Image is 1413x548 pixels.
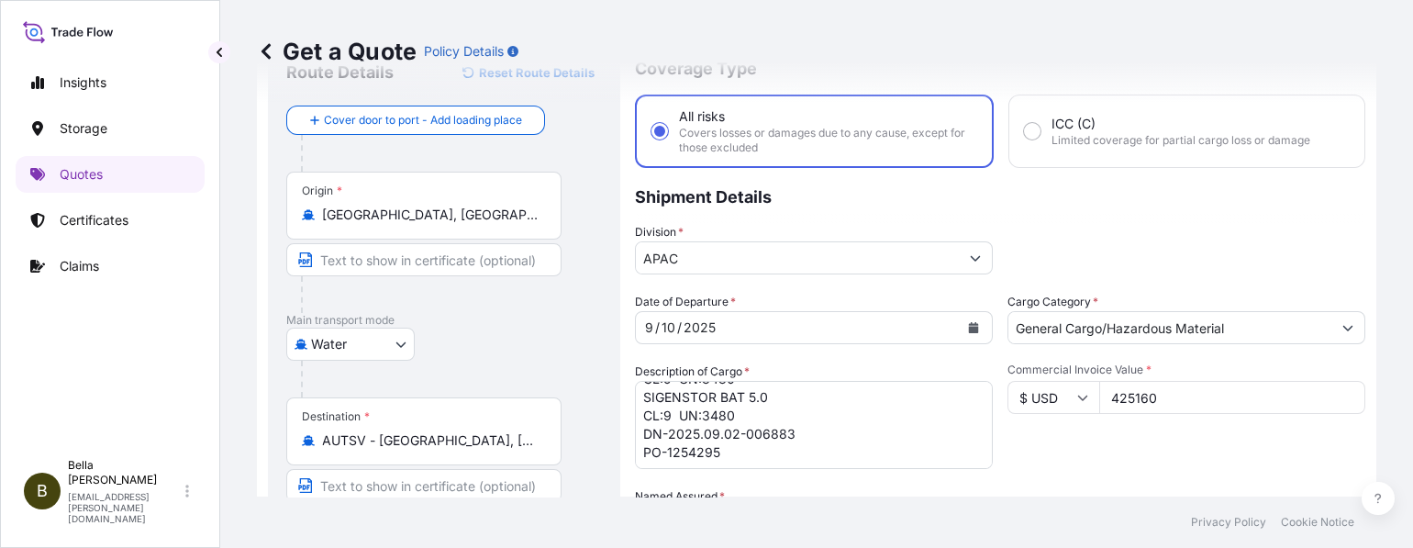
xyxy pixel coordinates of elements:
p: Get a Quote [257,37,417,66]
span: Date of Departure [635,293,736,311]
span: Cover door to port - Add loading place [324,111,522,129]
input: Select a commodity type [1008,311,1331,344]
label: Description of Cargo [635,363,750,381]
label: Division [635,223,684,241]
label: Named Assured [635,487,725,506]
a: Privacy Policy [1191,515,1266,530]
p: Quotes [60,165,103,184]
div: / [677,317,682,339]
input: All risksCovers losses or damages due to any cause, except for those excluded [651,123,668,140]
span: All risks [679,107,725,126]
div: / [655,317,660,339]
p: Policy Details [424,42,504,61]
p: Shipment Details [635,168,1365,223]
a: Claims [16,248,205,285]
input: Text to appear on certificate [286,243,562,276]
div: year, [682,317,718,339]
div: Origin [302,184,342,198]
span: Commercial Invoice Value [1007,363,1365,377]
button: Select transport [286,328,415,361]
div: day, [660,317,677,339]
p: [EMAIL_ADDRESS][PERSON_NAME][DOMAIN_NAME] [68,491,182,524]
input: Type amount [1099,381,1365,414]
p: Claims [60,257,99,275]
span: Water [311,335,347,353]
button: Show suggestions [959,241,992,274]
div: Destination [302,409,370,424]
a: Certificates [16,202,205,239]
button: Calendar [959,313,988,342]
p: Main transport mode [286,313,602,328]
a: Quotes [16,156,205,193]
input: Type to search division [636,241,959,274]
input: Origin [322,206,539,224]
input: ICC (C)Limited coverage for partial cargo loss or damage [1024,123,1040,140]
input: Destination [322,431,539,450]
p: Storage [60,119,107,138]
p: Certificates [60,211,128,229]
span: Covers losses or damages due to any cause, except for those excluded [679,126,977,155]
a: Cookie Notice [1281,515,1354,530]
button: Show suggestions [1331,311,1364,344]
a: Insights [16,64,205,101]
a: Storage [16,110,205,147]
span: Limited coverage for partial cargo loss or damage [1051,133,1310,148]
p: Bella [PERSON_NAME] [68,458,182,487]
span: B [37,482,48,500]
span: ICC (C) [1051,115,1096,133]
button: Cover door to port - Add loading place [286,106,545,135]
label: Cargo Category [1007,293,1098,311]
div: month, [643,317,655,339]
p: Insights [60,73,106,92]
input: Text to appear on certificate [286,469,562,502]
